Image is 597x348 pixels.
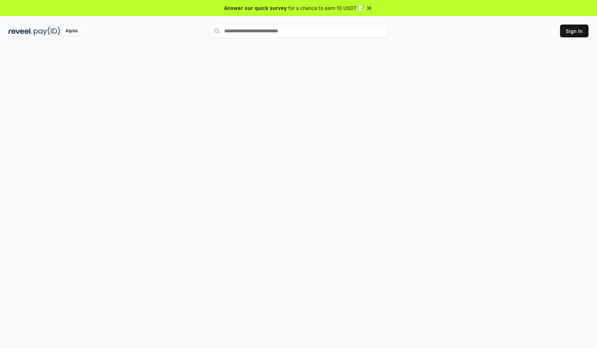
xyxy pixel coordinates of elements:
[288,4,364,12] span: for a chance to earn 10 USDT 📝
[224,4,287,12] span: Answer our quick survey
[34,27,60,36] img: pay_id
[560,25,588,37] button: Sign In
[9,27,32,36] img: reveel_dark
[61,27,81,36] div: Alpha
